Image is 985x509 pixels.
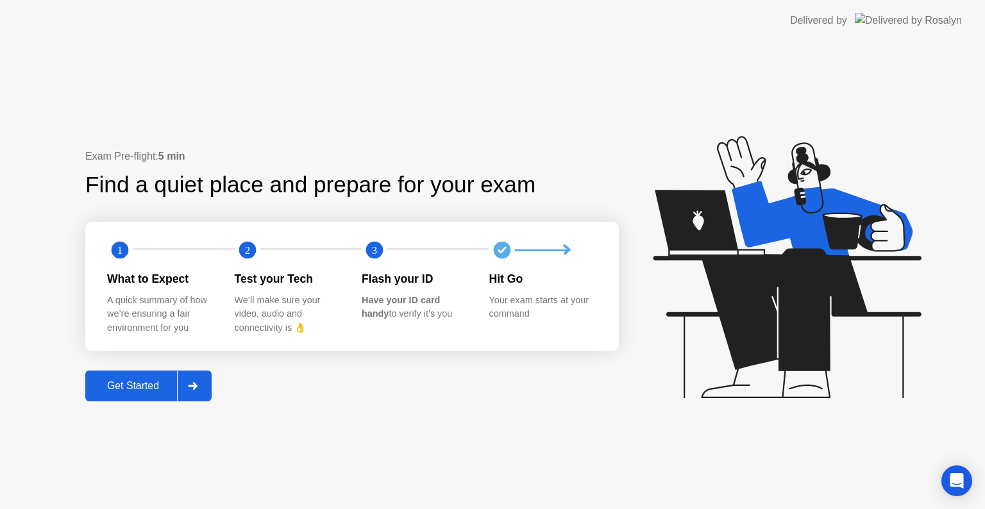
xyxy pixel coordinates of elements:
b: 5 min [158,151,185,162]
div: Test your Tech [235,271,342,287]
img: Delivered by Rosalyn [855,13,962,28]
div: Get Started [89,380,177,392]
div: to verify it’s you [362,294,469,321]
button: Get Started [85,371,212,401]
div: Delivered by [790,13,847,28]
div: Your exam starts at your command [489,294,596,321]
text: 1 [117,244,122,256]
div: Find a quiet place and prepare for your exam [85,168,537,202]
div: We’ll make sure your video, audio and connectivity is 👌 [235,294,342,335]
div: A quick summary of how we’re ensuring a fair environment for you [107,294,214,335]
b: Have your ID card handy [362,295,440,319]
div: Open Intercom Messenger [941,465,972,496]
text: 3 [372,244,377,256]
text: 2 [244,244,249,256]
div: Hit Go [489,271,596,287]
div: What to Expect [107,271,214,287]
div: Flash your ID [362,271,469,287]
div: Exam Pre-flight: [85,149,619,164]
